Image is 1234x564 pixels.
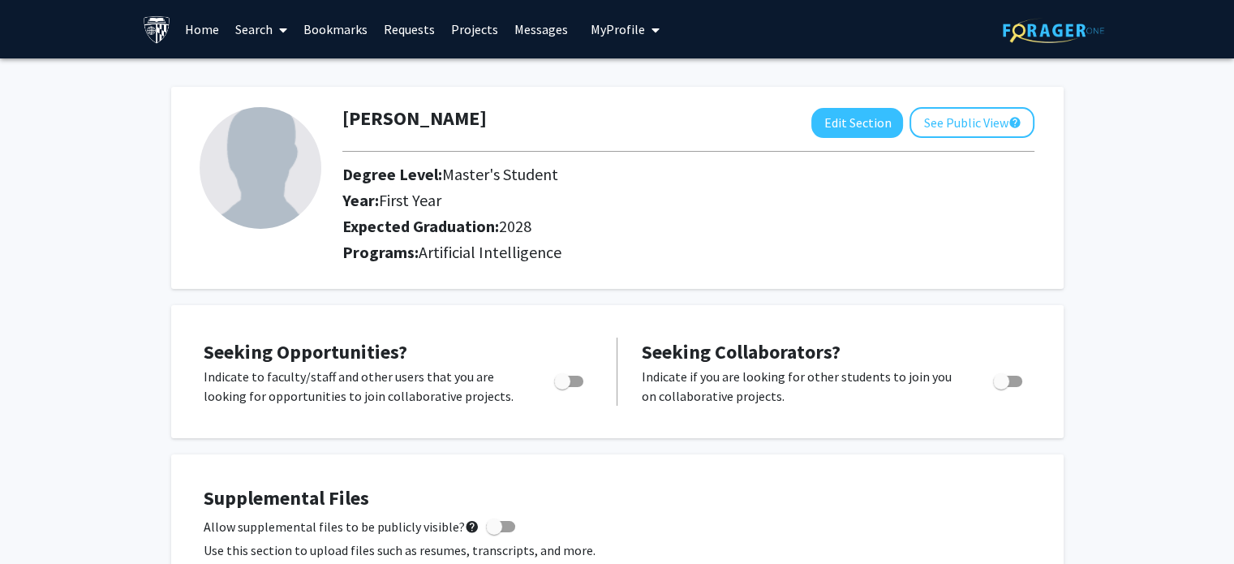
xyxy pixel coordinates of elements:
a: Home [177,1,227,58]
img: Johns Hopkins University Logo [143,15,171,44]
h2: Programs: [342,243,1034,262]
h4: Supplemental Files [204,487,1031,510]
button: Edit Section [811,108,903,138]
span: Seeking Opportunities? [204,339,407,364]
span: Seeking Collaborators? [642,339,841,364]
iframe: Chat [12,491,69,552]
a: Bookmarks [295,1,376,58]
mat-icon: help [1008,113,1021,132]
span: Allow supplemental files to be publicly visible? [204,517,479,536]
p: Indicate if you are looking for other students to join you on collaborative projects. [642,367,962,406]
mat-icon: help [465,517,479,536]
a: Search [227,1,295,58]
button: See Public View [909,107,1034,138]
h2: Degree Level: [342,165,895,184]
img: Profile Picture [200,107,321,229]
a: Messages [506,1,576,58]
div: Toggle [548,367,592,391]
a: Requests [376,1,443,58]
h2: Expected Graduation: [342,217,895,236]
p: Indicate to faculty/staff and other users that you are looking for opportunities to join collabor... [204,367,523,406]
div: Toggle [987,367,1031,391]
span: Master's Student [442,164,558,184]
span: First Year [379,190,441,210]
h2: Year: [342,191,895,210]
img: ForagerOne Logo [1003,18,1104,43]
h1: [PERSON_NAME] [342,107,487,131]
span: My Profile [591,21,645,37]
span: 2028 [499,216,531,236]
span: Artificial Intelligence [419,242,561,262]
p: Use this section to upload files such as resumes, transcripts, and more. [204,540,1031,560]
a: Projects [443,1,506,58]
